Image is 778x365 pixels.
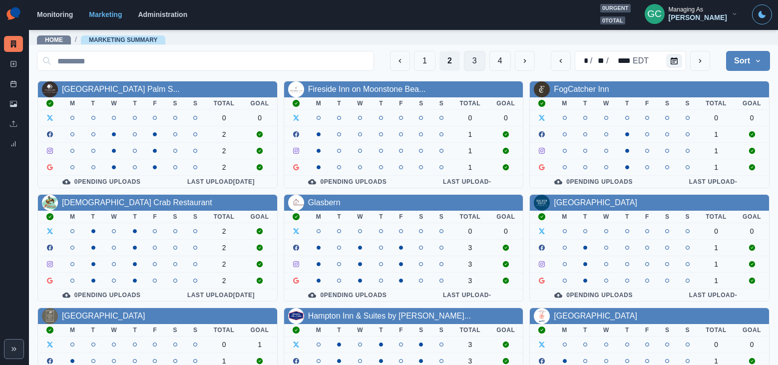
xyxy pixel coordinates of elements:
[451,211,488,223] th: Total
[214,163,235,171] div: 2
[678,97,698,110] th: S
[464,51,485,71] button: Page 3
[665,291,761,299] div: Last Upload -
[589,55,593,67] div: /
[534,195,550,211] img: 347602648638177
[371,97,391,110] th: T
[42,308,58,324] img: 110677145684095
[678,324,698,337] th: S
[706,163,727,171] div: 1
[62,85,180,93] a: [GEOGRAPHIC_DATA] Palm S...
[292,178,403,186] div: 0 Pending Uploads
[46,291,157,299] div: 0 Pending Uploads
[308,97,330,110] th: M
[515,51,535,71] button: Next Media
[600,4,631,12] span: 0 urgent
[665,178,761,186] div: Last Upload -
[706,130,727,138] div: 1
[554,198,637,207] a: [GEOGRAPHIC_DATA]
[46,178,157,186] div: 0 Pending Uploads
[698,211,735,223] th: Total
[62,312,145,320] a: [GEOGRAPHIC_DATA]
[551,51,571,71] button: previous
[534,308,550,324] img: 111563932216765
[288,308,304,324] img: 322283055118323
[214,341,235,349] div: 0
[89,36,158,43] a: Marketing Summary
[637,211,657,223] th: F
[657,211,678,223] th: S
[37,34,165,45] nav: breadcrumb
[371,211,391,223] th: T
[419,178,515,186] div: Last Upload -
[206,97,243,110] th: Total
[617,97,637,110] th: T
[214,260,235,268] div: 2
[308,324,330,337] th: M
[329,324,349,337] th: T
[575,324,595,337] th: T
[75,34,77,45] span: /
[706,341,727,349] div: 0
[488,324,523,337] th: Goal
[206,211,243,223] th: Total
[173,291,269,299] div: Last Upload [DATE]
[647,2,662,26] div: Gizelle Carlos
[206,324,243,337] th: Total
[735,97,769,110] th: Goal
[538,291,649,299] div: 0 Pending Uploads
[288,195,304,211] img: 115303485150857
[62,324,83,337] th: M
[752,4,772,24] button: Toggle Mode
[165,97,185,110] th: S
[125,97,145,110] th: T
[4,36,23,52] a: Marketing Summary
[62,198,212,207] a: [DEMOGRAPHIC_DATA] Crab Restaurant
[554,324,575,337] th: M
[706,147,727,155] div: 1
[214,147,235,155] div: 2
[411,97,431,110] th: S
[534,81,550,97] img: 128182520596368
[595,97,617,110] th: W
[488,97,523,110] th: Goal
[125,324,145,337] th: T
[554,211,575,223] th: M
[637,97,657,110] th: F
[489,51,511,71] button: Page 4
[459,357,480,365] div: 3
[288,81,304,97] img: 155873564423376
[637,4,746,24] button: Managing As[PERSON_NAME]
[575,97,595,110] th: T
[669,6,703,13] div: Managing As
[145,324,165,337] th: F
[610,55,632,67] div: year
[657,324,678,337] th: S
[62,211,83,223] th: M
[690,51,710,71] button: next
[669,13,727,22] div: [PERSON_NAME]
[37,10,73,18] a: Monitoring
[496,227,515,235] div: 0
[706,260,727,268] div: 1
[657,97,678,110] th: S
[145,97,165,110] th: F
[329,211,349,223] th: T
[439,51,460,71] button: Page 2
[735,211,769,223] th: Goal
[459,277,480,285] div: 3
[431,97,452,110] th: S
[329,97,349,110] th: T
[538,178,649,186] div: 0 Pending Uploads
[138,10,187,18] a: Administration
[173,178,269,186] div: Last Upload [DATE]
[89,10,122,18] a: Marketing
[214,244,235,252] div: 2
[459,114,480,122] div: 0
[185,97,206,110] th: S
[666,54,682,68] button: Calendar
[459,163,480,171] div: 1
[459,244,480,252] div: 3
[4,136,23,152] a: Review Summary
[390,51,410,71] button: Previous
